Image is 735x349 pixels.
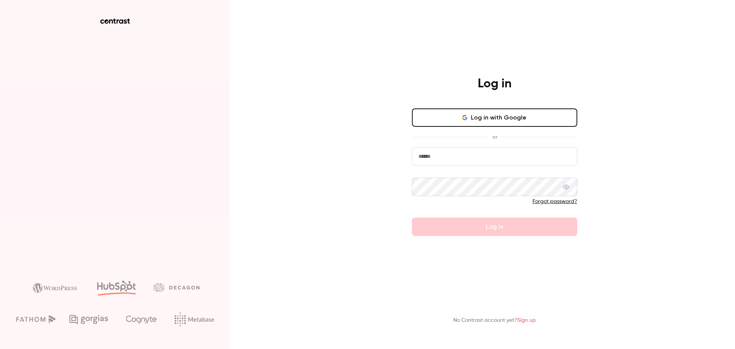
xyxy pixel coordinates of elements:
[532,199,577,204] a: Forgot password?
[154,283,199,292] img: decagon
[412,108,577,127] button: Log in with Google
[517,318,536,323] a: Sign up
[488,133,501,141] span: or
[453,316,536,324] p: No Contrast account yet?
[478,76,511,92] h4: Log in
